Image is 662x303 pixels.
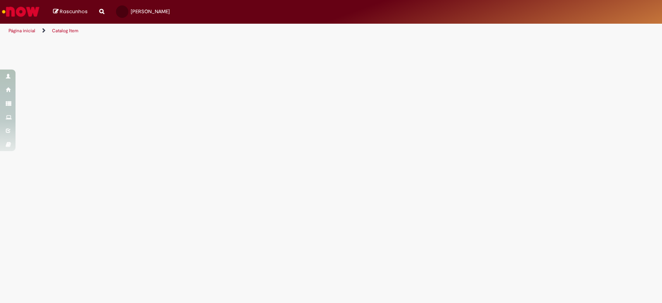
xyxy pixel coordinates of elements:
span: [PERSON_NAME] [131,8,170,15]
img: ServiceNow [1,4,41,19]
a: Página inicial [9,28,35,34]
ul: Trilhas de página [6,24,436,38]
a: Rascunhos [53,8,88,16]
span: Rascunhos [60,8,88,15]
a: Catalog Item [52,28,78,34]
